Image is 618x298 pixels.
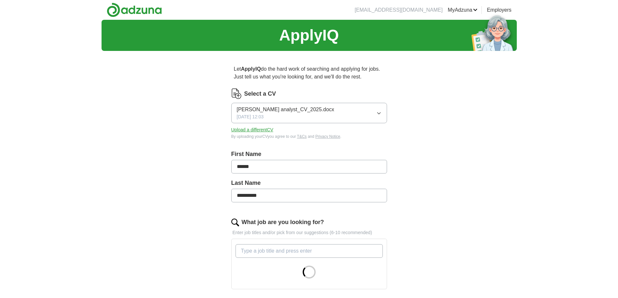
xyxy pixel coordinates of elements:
p: Enter job titles and/or pick from our suggestions (6-10 recommended) [231,229,387,236]
img: CV Icon [231,89,242,99]
a: Privacy Notice [315,134,340,139]
label: What job are you looking for? [242,218,324,227]
button: [PERSON_NAME] analyst_CV_2025.docx[DATE] 12:03 [231,103,387,123]
label: Last Name [231,179,387,187]
img: Adzuna logo [107,3,162,17]
input: Type a job title and press enter [236,244,383,258]
img: search.png [231,219,239,226]
h1: ApplyIQ [279,24,339,47]
div: By uploading your CV you agree to our and . [231,134,387,139]
p: Let do the hard work of searching and applying for jobs. Just tell us what you're looking for, an... [231,63,387,83]
a: MyAdzuna [448,6,478,14]
span: [PERSON_NAME] analyst_CV_2025.docx [237,106,334,113]
strong: ApplyIQ [241,66,261,72]
label: Select a CV [244,89,276,98]
a: T&Cs [297,134,307,139]
button: Upload a differentCV [231,126,273,133]
label: First Name [231,150,387,159]
li: [EMAIL_ADDRESS][DOMAIN_NAME] [355,6,442,14]
a: Employers [487,6,512,14]
span: [DATE] 12:03 [237,113,264,120]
